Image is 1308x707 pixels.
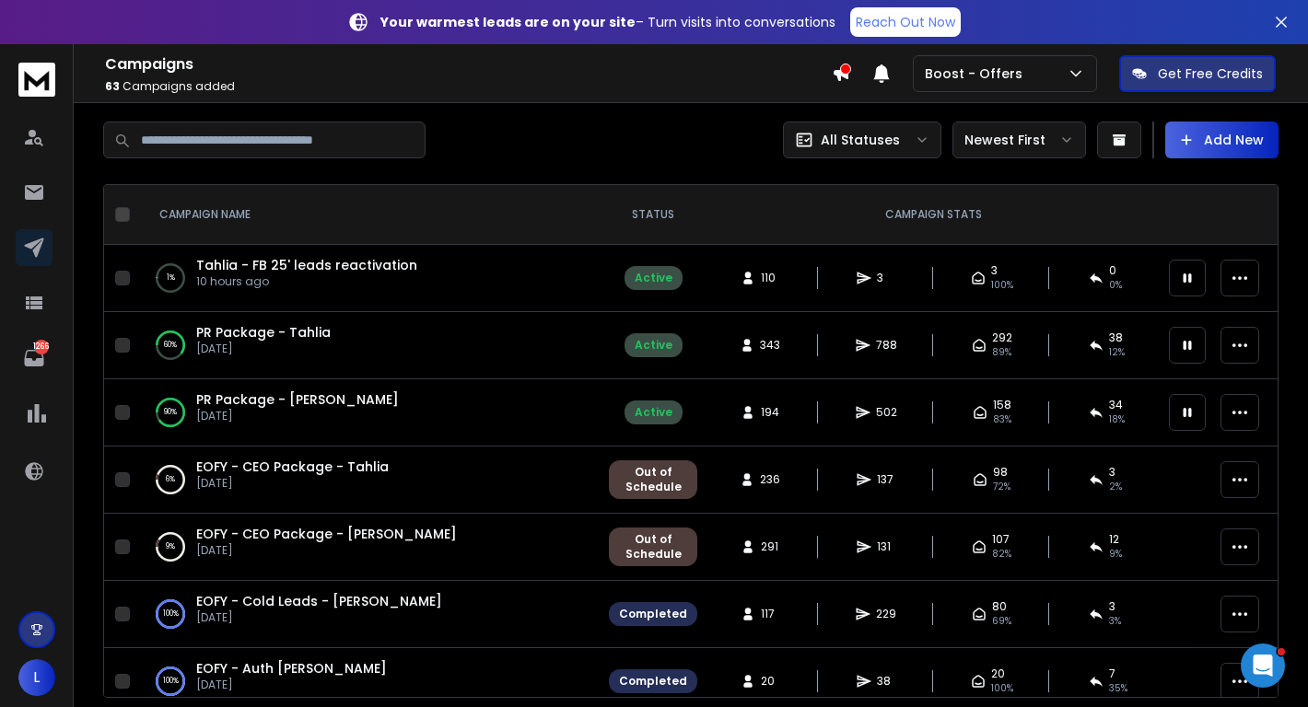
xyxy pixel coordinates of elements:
span: 12 [1109,532,1119,547]
p: [DATE] [196,476,389,491]
span: 110 [761,271,779,285]
td: 90%PR Package - [PERSON_NAME][DATE] [137,379,598,446]
button: Get Free Credits [1119,55,1276,92]
p: Reach Out Now [856,13,955,31]
p: 60 % [164,336,177,354]
span: 20 [991,666,1005,681]
p: – Turn visits into conversations [380,13,835,31]
a: EOFY - Cold Leads - [PERSON_NAME] [196,592,442,610]
p: [DATE] [196,409,399,423]
p: 1266 [34,340,49,354]
div: Completed [619,607,687,621]
td: 1%Tahlia - FB 25' leads reactivation10 hours ago [137,245,598,312]
span: 236 [760,472,780,487]
a: 1266 [16,340,53,377]
span: 788 [876,338,897,353]
p: [DATE] [196,610,442,625]
p: 1 % [167,269,175,287]
p: 100 % [163,672,179,690]
a: EOFY - CEO Package - Tahlia [196,458,389,476]
span: 20 [761,674,779,689]
span: 63 [105,78,120,94]
span: 83 % [993,412,1011,427]
span: 38 [1109,330,1123,345]
a: PR Package - Tahlia [196,323,331,342]
button: Add New [1165,122,1279,158]
span: 3 [1109,599,1115,614]
div: Completed [619,674,687,689]
span: 9 % [1109,547,1122,562]
span: 107 [992,532,1010,547]
p: 9 % [166,538,175,556]
img: logo [18,63,55,97]
p: All Statuses [821,131,900,149]
td: 100%EOFY - Cold Leads - [PERSON_NAME][DATE] [137,581,598,648]
a: EOFY - Auth [PERSON_NAME] [196,659,387,678]
p: 10 hours ago [196,274,417,289]
span: 3 % [1109,614,1121,629]
span: 343 [760,338,780,353]
span: 7 [1109,666,1115,681]
span: 117 [761,607,779,621]
span: 131 [877,539,895,554]
span: 100 % [991,278,1013,293]
span: 158 [993,398,1011,412]
span: 291 [761,539,779,554]
button: Newest First [952,122,1086,158]
span: 0 [1109,263,1116,278]
span: 82 % [992,547,1011,562]
p: [DATE] [196,342,331,356]
p: [DATE] [196,543,457,558]
td: 9%EOFY - CEO Package - [PERSON_NAME][DATE] [137,514,598,581]
div: Out of Schedule [619,532,687,562]
div: Out of Schedule [619,465,687,494]
div: Active [635,271,672,285]
span: 0 % [1109,278,1122,293]
p: 100 % [163,605,179,623]
p: Get Free Credits [1158,64,1263,83]
span: 35 % [1109,681,1127,696]
span: 100 % [991,681,1013,696]
a: Tahlia - FB 25' leads reactivation [196,256,417,274]
td: 6%EOFY - CEO Package - Tahlia[DATE] [137,446,598,514]
span: 292 [992,330,1012,345]
a: PR Package - [PERSON_NAME] [196,390,399,409]
span: 69 % [992,614,1011,629]
h1: Campaigns [105,53,832,75]
span: 72 % [993,480,1010,494]
span: 3 [877,271,895,285]
p: Boost - Offers [925,64,1030,83]
span: 38 [877,674,895,689]
th: CAMPAIGN NAME [137,185,598,245]
div: Active [635,338,672,353]
span: 2 % [1109,480,1122,494]
span: 34 [1109,398,1123,412]
span: 80 [992,599,1007,614]
span: 502 [876,405,897,420]
span: 137 [877,472,895,487]
strong: Your warmest leads are on your site [380,13,636,31]
th: STATUS [598,185,708,245]
span: 229 [876,607,896,621]
th: CAMPAIGN STATS [708,185,1158,245]
p: Campaigns added [105,79,832,94]
a: Reach Out Now [850,7,961,37]
span: 12 % [1109,345,1125,360]
td: 60%PR Package - Tahlia[DATE] [137,312,598,379]
button: L [18,659,55,696]
span: 18 % [1109,412,1125,427]
div: Active [635,405,672,420]
iframe: Intercom live chat [1241,643,1285,688]
a: EOFY - CEO Package - [PERSON_NAME] [196,525,457,543]
span: 89 % [992,345,1011,360]
span: 194 [761,405,779,420]
p: [DATE] [196,678,387,692]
